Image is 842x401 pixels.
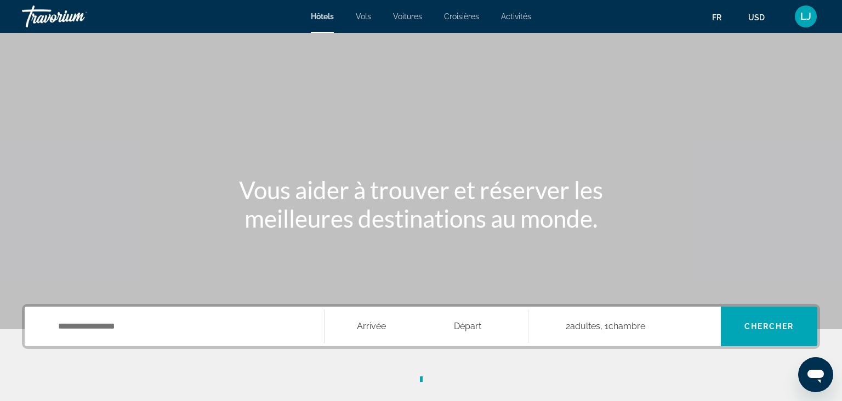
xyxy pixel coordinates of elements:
[570,321,600,331] span: Adultes
[528,307,721,346] button: Travelers: 2 adults, 0 children
[25,307,817,346] div: Search widget
[712,9,732,25] button: Change language
[444,12,479,21] a: Croisières
[325,307,528,346] button: Select check in and out date
[393,12,422,21] a: Voitures
[800,11,811,22] span: LJ
[748,13,765,22] span: USD
[215,176,627,233] h1: Vous aider à trouver et réserver les meilleures destinations au monde.
[608,321,645,331] span: Chambre
[22,2,132,31] a: Travorium
[600,319,645,334] span: , 1
[356,12,371,21] a: Vols
[57,318,308,335] input: Search hotel destination
[721,307,817,346] button: Search
[311,12,334,21] a: Hôtels
[712,13,721,22] span: fr
[748,9,775,25] button: Change currency
[744,322,794,331] span: Chercher
[501,12,531,21] a: Activités
[798,357,833,392] iframe: Bouton de lancement de la fenêtre de messagerie
[792,5,820,28] button: User Menu
[566,319,600,334] span: 2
